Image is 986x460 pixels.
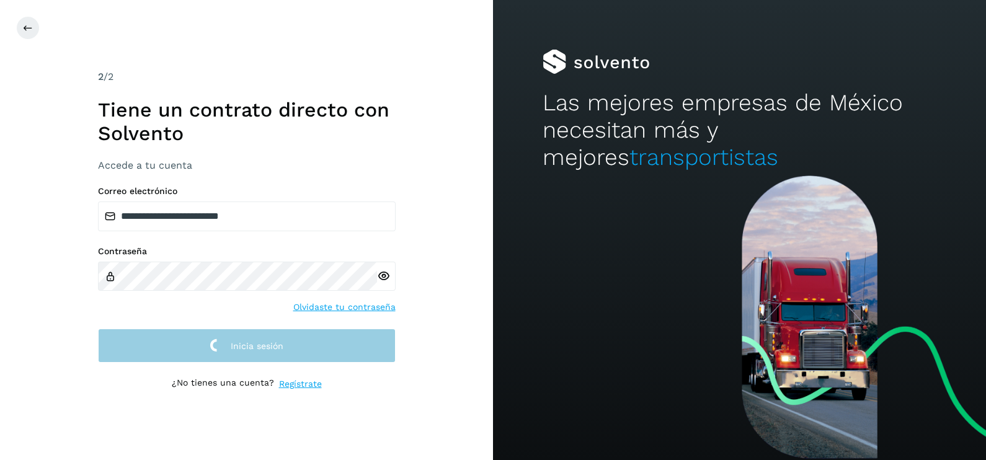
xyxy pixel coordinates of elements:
button: Inicia sesión [98,329,396,363]
h2: Las mejores empresas de México necesitan más y mejores [543,89,937,172]
span: 2 [98,71,104,82]
span: transportistas [629,144,778,170]
h3: Accede a tu cuenta [98,159,396,171]
h1: Tiene un contrato directo con Solvento [98,98,396,146]
p: ¿No tienes una cuenta? [172,378,274,391]
div: /2 [98,69,396,84]
label: Correo electrónico [98,186,396,197]
a: Olvidaste tu contraseña [293,301,396,314]
label: Contraseña [98,246,396,257]
a: Regístrate [279,378,322,391]
span: Inicia sesión [231,342,283,350]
